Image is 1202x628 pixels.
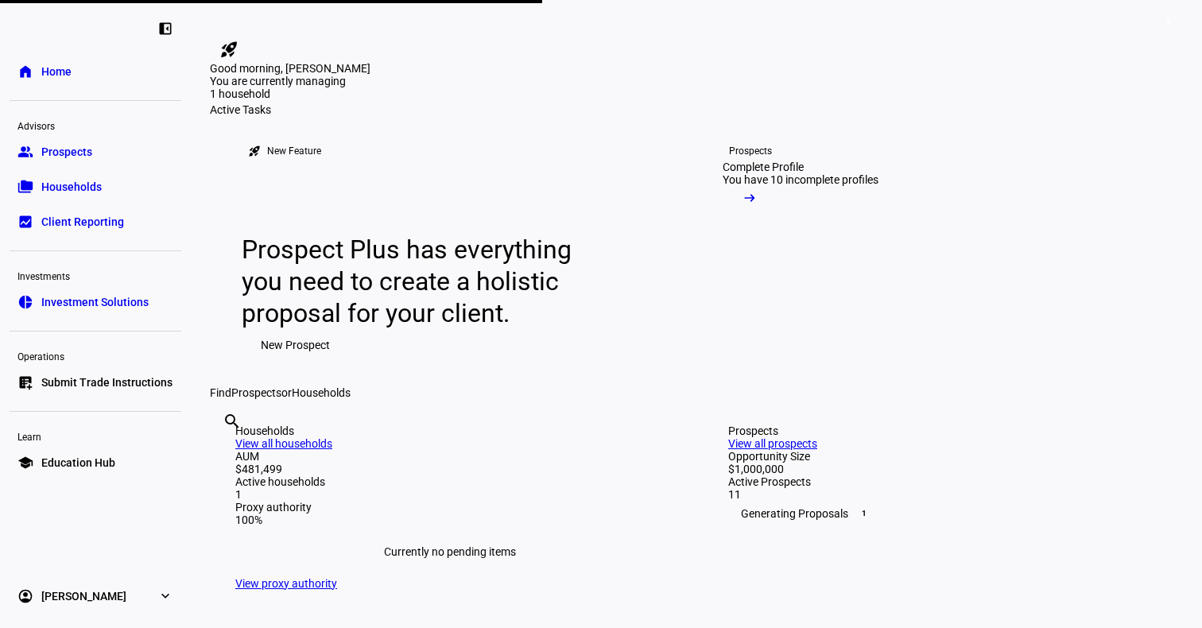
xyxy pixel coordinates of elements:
span: New Prospect [261,329,330,361]
eth-mat-symbol: left_panel_close [157,21,173,37]
div: Opportunity Size [728,450,1157,463]
div: Find or [210,386,1183,399]
a: folder_copyHouseholds [10,171,181,203]
span: Prospects [41,144,92,160]
mat-icon: arrow_right_alt [742,190,758,206]
button: New Prospect [242,329,349,361]
div: 11 [728,488,1157,501]
div: 100% [235,514,665,526]
a: View all households [235,437,332,450]
div: Operations [10,344,181,366]
div: $481,499 [235,463,665,475]
div: Households [235,424,665,437]
div: Complete Profile [723,161,804,173]
div: Prospects [728,424,1157,437]
a: bid_landscapeClient Reporting [10,206,181,238]
span: Investment Solutions [41,294,149,310]
eth-mat-symbol: list_alt_add [17,374,33,390]
span: [PERSON_NAME] [41,588,126,604]
div: Active Prospects [728,475,1157,488]
eth-mat-symbol: expand_more [157,588,173,604]
span: Education Hub [41,455,115,471]
eth-mat-symbol: pie_chart [17,294,33,310]
div: Advisors [10,114,181,136]
div: You have 10 incomplete profiles [723,173,878,186]
div: Generating Proposals [728,501,1157,526]
div: Prospect Plus has everything you need to create a holistic proposal for your client. [242,234,576,329]
a: View proxy authority [235,577,337,590]
a: pie_chartInvestment Solutions [10,286,181,318]
span: Prospects [231,386,281,399]
div: Prospects [729,145,772,157]
eth-mat-symbol: group [17,144,33,160]
span: Households [41,179,102,195]
a: View all prospects [728,437,817,450]
div: AUM [235,450,665,463]
div: Active Tasks [210,103,1183,116]
span: Households [292,386,351,399]
div: $1,000,000 [728,463,1157,475]
span: Client Reporting [41,214,124,230]
div: 1 [235,488,665,501]
div: Investments [10,264,181,286]
div: Currently no pending items [235,526,665,577]
mat-icon: rocket_launch [248,145,261,157]
eth-mat-symbol: bid_landscape [17,214,33,230]
eth-mat-symbol: account_circle [17,588,33,604]
eth-mat-symbol: home [17,64,33,79]
a: homeHome [10,56,181,87]
div: Good morning, [PERSON_NAME] [210,62,1183,75]
span: Submit Trade Instructions [41,374,173,390]
a: ProspectsComplete ProfileYou have 10 incomplete profiles [697,116,925,386]
mat-icon: search [223,412,242,431]
span: 2 [1162,16,1175,29]
div: 1 household [210,87,369,103]
eth-mat-symbol: school [17,455,33,471]
div: Proxy authority [235,501,665,514]
eth-mat-symbol: folder_copy [17,179,33,195]
div: Learn [10,424,181,447]
span: You are currently managing [210,75,346,87]
a: groupProspects [10,136,181,168]
span: Home [41,64,72,79]
div: Active households [235,475,665,488]
input: Enter name of prospect or household [223,433,226,452]
div: New Feature [267,145,321,157]
span: 1 [858,507,870,520]
mat-icon: rocket_launch [219,40,238,59]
